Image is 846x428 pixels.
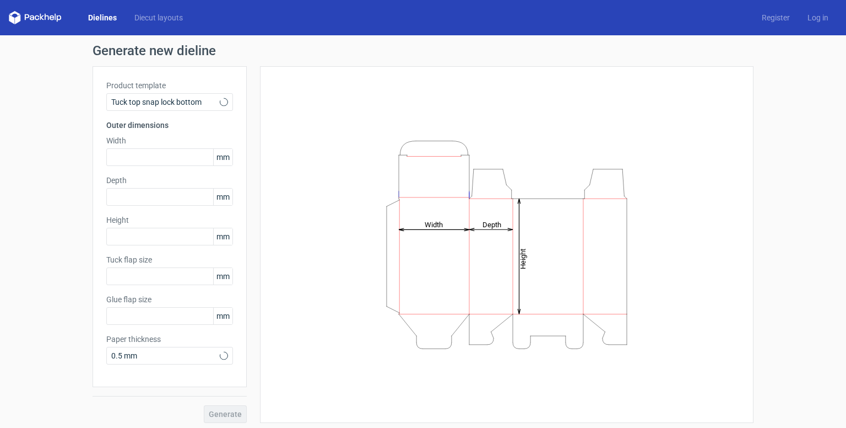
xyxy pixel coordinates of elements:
span: mm [213,228,232,245]
tspan: Height [519,248,527,269]
label: Depth [106,175,233,186]
label: Height [106,215,233,226]
label: Tuck flap size [106,254,233,265]
label: Product template [106,80,233,91]
tspan: Depth [482,220,501,228]
span: mm [213,189,232,205]
a: Diecut layouts [126,12,192,23]
a: Register [753,12,799,23]
label: Width [106,135,233,146]
span: 0.5 mm [111,350,220,361]
a: Log in [799,12,837,23]
span: mm [213,268,232,285]
label: Glue flap size [106,294,233,305]
span: Tuck top snap lock bottom [111,97,220,108]
span: mm [213,308,232,324]
label: Paper thickness [106,334,233,345]
span: mm [213,149,232,165]
a: Dielines [79,12,126,23]
h1: Generate new dieline [93,44,753,57]
h3: Outer dimensions [106,120,233,131]
tspan: Width [425,220,443,228]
